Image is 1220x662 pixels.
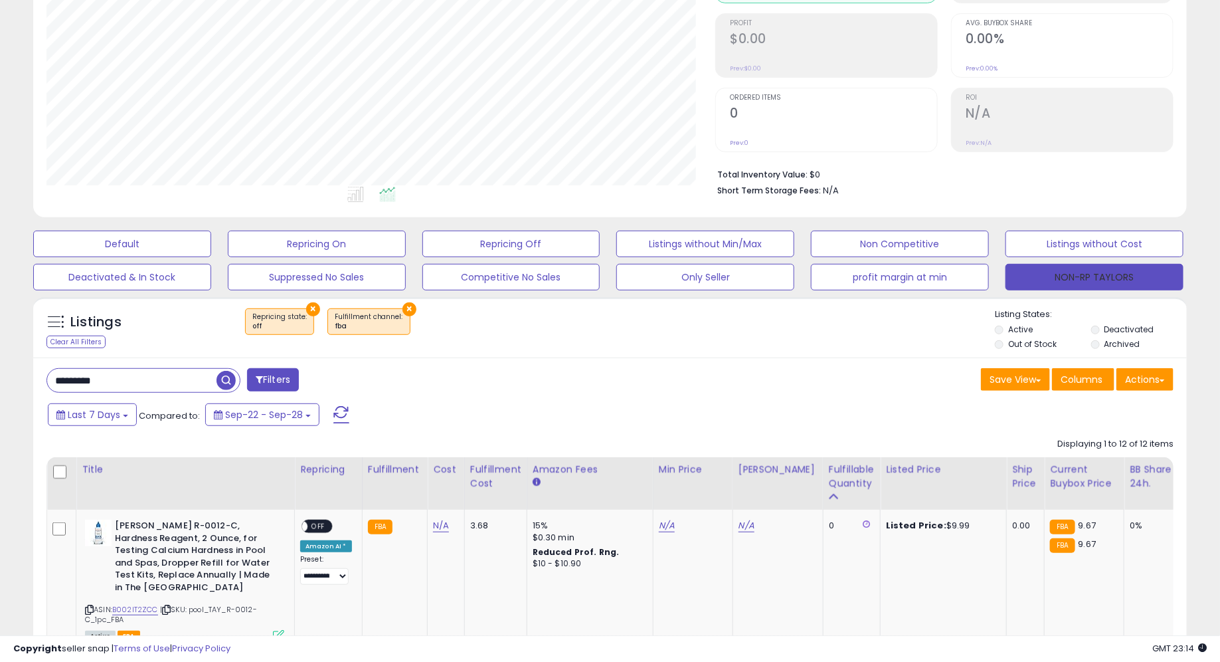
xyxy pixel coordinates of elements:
[717,169,808,180] b: Total Inventory Value:
[205,403,319,426] button: Sep-22 - Sep-28
[717,165,1164,181] li: $0
[1005,231,1183,257] button: Listings without Cost
[811,231,989,257] button: Non Competitive
[247,368,299,391] button: Filters
[659,519,675,532] a: N/A
[1061,373,1102,386] span: Columns
[966,139,992,147] small: Prev: N/A
[13,642,62,655] strong: Copyright
[829,520,870,532] div: 0
[730,20,937,27] span: Profit
[995,308,1187,321] p: Listing States:
[730,139,748,147] small: Prev: 0
[70,313,122,332] h5: Listings
[433,463,459,477] div: Cost
[68,408,120,421] span: Last 7 Days
[228,264,406,290] button: Suppressed No Sales
[1130,520,1174,532] div: 0%
[402,302,416,316] button: ×
[730,31,937,49] h2: $0.00
[1050,520,1075,534] small: FBA
[368,520,392,534] small: FBA
[1152,642,1207,655] span: 2025-10-6 23:14 GMT
[966,64,998,72] small: Prev: 0.00%
[1008,338,1057,350] label: Out of Stock
[1079,538,1096,550] span: 9.67
[225,408,303,421] span: Sep-22 - Sep-28
[533,477,541,489] small: Amazon Fees.
[1116,368,1174,391] button: Actions
[85,604,257,624] span: | SKU: pool_TAY_R-0012-C_1pc_FBA
[46,336,106,348] div: Clear All Filters
[886,519,946,532] b: Listed Price:
[966,106,1173,124] h2: N/A
[533,546,620,558] b: Reduced Prof. Rng.
[1050,538,1075,553] small: FBA
[48,403,137,426] button: Last 7 Days
[811,264,989,290] button: profit margin at min
[730,94,937,102] span: Ordered Items
[730,106,937,124] h2: 0
[533,463,648,477] div: Amazon Fees
[739,519,754,532] a: N/A
[533,532,643,544] div: $0.30 min
[886,463,1001,477] div: Listed Price
[368,463,422,477] div: Fulfillment
[533,558,643,570] div: $10 - $10.90
[1050,463,1118,491] div: Current Buybox Price
[823,184,839,197] span: N/A
[829,463,875,491] div: Fulfillable Quantity
[1012,520,1034,532] div: 0.00
[33,231,211,257] button: Default
[85,520,112,546] img: 41Rph3NNIiL._SL40_.jpg
[1012,463,1039,491] div: Ship Price
[82,463,289,477] div: Title
[114,642,170,655] a: Terms of Use
[739,463,818,477] div: [PERSON_NAME]
[659,463,727,477] div: Min Price
[1104,324,1154,335] label: Deactivated
[13,643,230,655] div: seller snap | |
[1130,463,1178,491] div: BB Share 24h.
[422,231,600,257] button: Repricing Off
[306,302,320,316] button: ×
[717,185,821,196] b: Short Term Storage Fees:
[115,520,276,597] b: [PERSON_NAME] R-0012-C, Hardness Reagent, 2 Ounce, for Testing Calcium Hardness in Pool and Spas,...
[1057,438,1174,451] div: Displaying 1 to 12 of 12 items
[300,463,357,477] div: Repricing
[886,520,996,532] div: $9.99
[730,64,761,72] small: Prev: $0.00
[1005,264,1183,290] button: NON-RP TAYLORS
[966,31,1173,49] h2: 0.00%
[112,604,158,615] a: B002IT2ZCC
[616,264,794,290] button: Only Seller
[966,94,1173,102] span: ROI
[252,322,307,331] div: off
[533,520,643,532] div: 15%
[252,312,307,332] span: Repricing state :
[172,642,230,655] a: Privacy Policy
[228,231,406,257] button: Repricing On
[300,540,352,552] div: Amazon AI *
[981,368,1050,391] button: Save View
[1104,338,1140,350] label: Archived
[335,322,403,331] div: fba
[616,231,794,257] button: Listings without Min/Max
[335,312,403,332] span: Fulfillment channel :
[470,463,521,491] div: Fulfillment Cost
[966,20,1173,27] span: Avg. Buybox Share
[422,264,600,290] button: Competitive No Sales
[139,409,200,422] span: Compared to:
[1008,324,1033,335] label: Active
[470,520,517,532] div: 3.68
[307,521,329,532] span: OFF
[433,519,449,532] a: N/A
[1052,368,1114,391] button: Columns
[300,555,352,585] div: Preset:
[1079,519,1096,532] span: 9.67
[33,264,211,290] button: Deactivated & In Stock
